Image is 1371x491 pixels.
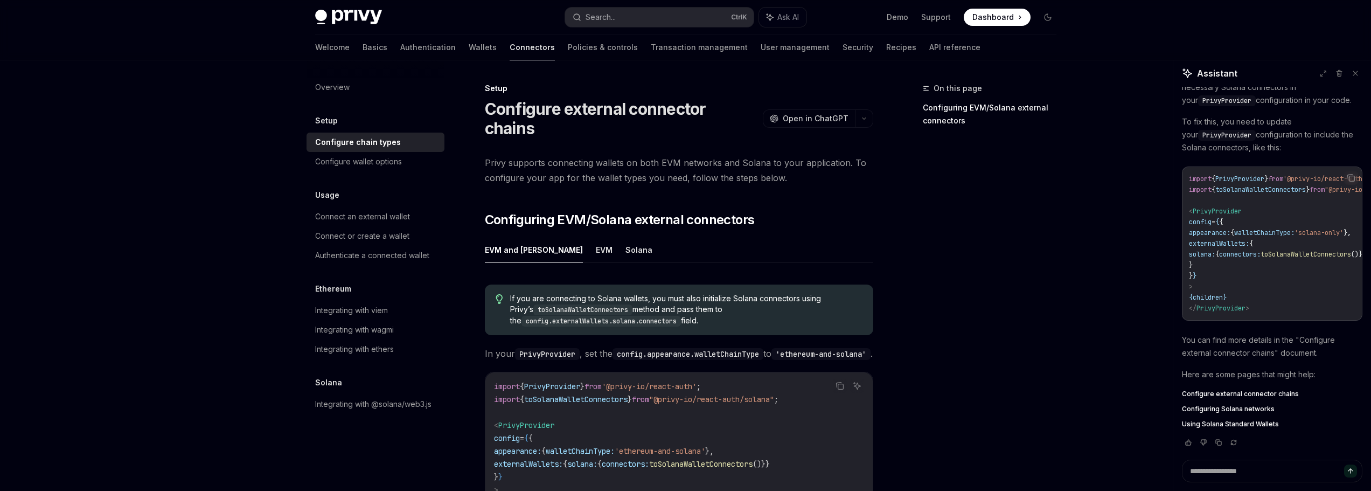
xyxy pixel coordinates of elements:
[494,420,498,430] span: <
[1215,185,1306,194] span: toSolanaWalletConnectors
[1234,229,1295,237] span: walletChainType:
[759,8,806,27] button: Ask AI
[833,379,847,393] button: Copy the contents from the code block
[783,113,848,124] span: Open in ChatGPT
[921,12,951,23] a: Support
[520,433,524,443] span: =
[1215,175,1264,183] span: PrivyProvider
[520,395,524,404] span: {
[580,382,584,391] span: }
[1182,390,1362,398] a: Configure external connector chains
[469,34,497,60] a: Wallets
[1193,272,1196,280] span: }
[1189,175,1212,183] span: import
[315,343,394,356] div: Integrating with ethers
[485,211,755,229] span: Configuring EVM/Solana external connectors
[541,446,546,456] span: {
[315,304,388,317] div: Integrating with viem
[494,395,520,404] span: import
[1189,207,1193,216] span: <
[510,293,862,327] span: If you are connecting to Solana wallets, you must also initialize Solana connectors using Privy’s...
[929,34,980,60] a: API reference
[886,34,916,60] a: Recipes
[307,301,444,320] a: Integrating with viem
[1189,185,1212,194] span: import
[613,348,763,360] code: config.appearance.walletChainType
[494,382,520,391] span: import
[315,376,342,389] h5: Solana
[774,395,778,404] span: ;
[843,34,873,60] a: Security
[934,82,982,95] span: On this page
[1219,218,1223,226] span: {
[1351,250,1362,259] span: ()}
[1249,239,1253,248] span: {
[565,8,754,27] button: Search...CtrlK
[1295,229,1344,237] span: 'solana-only'
[528,433,533,443] span: {
[1182,368,1362,381] p: Here are some pages that might help:
[307,340,444,359] a: Integrating with ethers
[1223,293,1227,302] span: }
[1344,229,1351,237] span: },
[568,34,638,60] a: Policies & controls
[1193,293,1223,302] span: children
[777,12,799,23] span: Ask AI
[1193,207,1242,216] span: PrivyProvider
[964,9,1031,26] a: Dashboard
[524,382,580,391] span: PrivyProvider
[307,152,444,171] a: Configure wallet options
[307,226,444,246] a: Connect or create a wallet
[315,249,429,262] div: Authenticate a connected wallet
[315,230,409,243] div: Connect or create a wallet
[615,446,705,456] span: 'ethereum-and-solana'
[602,459,649,469] span: connectors:
[315,189,339,202] h5: Usage
[307,246,444,265] a: Authenticate a connected wallet
[1039,9,1056,26] button: Toggle dark mode
[1215,218,1219,226] span: {
[315,10,382,25] img: dark logo
[520,382,524,391] span: {
[1344,465,1357,478] button: Send message
[315,210,410,223] div: Connect an external wallet
[1182,334,1362,359] p: You can find more details in the "Configure external connector chains" document.
[1306,185,1310,194] span: }
[307,133,444,152] a: Configure chain types
[315,323,394,336] div: Integrating with wagmi
[1189,218,1212,226] span: config
[1189,229,1230,237] span: appearance:
[596,237,613,262] button: EVM
[1189,293,1193,302] span: {
[307,395,444,414] a: Integrating with @solana/web3.js
[586,11,616,24] div: Search...
[307,78,444,97] a: Overview
[485,83,873,94] div: Setup
[315,155,402,168] div: Configure wallet options
[315,81,350,94] div: Overview
[524,433,528,443] span: {
[651,34,748,60] a: Transaction management
[494,459,563,469] span: externalWallets:
[1182,420,1362,428] a: Using Solana Standard Wallets
[753,459,770,469] span: ()}}
[485,99,758,138] h1: Configure external connector chains
[363,34,387,60] a: Basics
[628,395,632,404] span: }
[1189,304,1196,313] span: </
[307,320,444,340] a: Integrating with wagmi
[315,282,351,295] h5: Ethereum
[546,446,615,456] span: walletChainType:
[315,34,350,60] a: Welcome
[649,395,774,404] span: "@privy-io/react-auth/solana"
[1182,390,1299,398] span: Configure external connector chains
[887,12,908,23] a: Demo
[498,420,554,430] span: PrivyProvider
[1264,175,1268,183] span: }
[1261,250,1351,259] span: toSolanaWalletConnectors
[763,109,855,128] button: Open in ChatGPT
[1215,250,1219,259] span: {
[498,472,503,482] span: }
[485,237,583,262] button: EVM and [PERSON_NAME]
[315,398,432,411] div: Integrating with @solana/web3.js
